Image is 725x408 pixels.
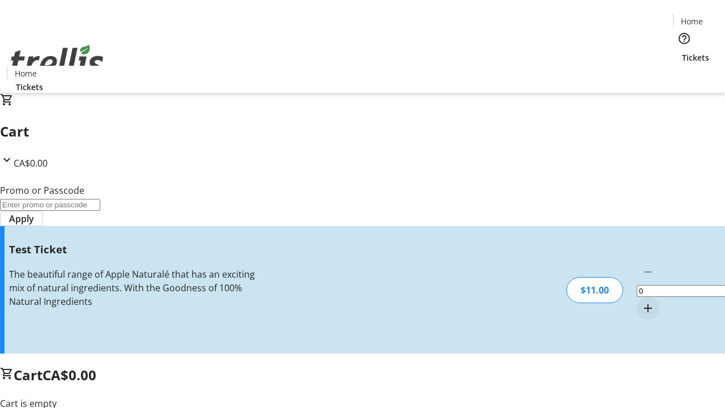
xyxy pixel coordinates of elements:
a: Tickets [7,81,52,93]
button: Help [673,27,696,50]
span: Home [681,15,703,27]
button: Increment by one [637,297,659,320]
div: $11.00 [566,277,623,303]
button: Cart [673,63,696,86]
a: Home [673,15,710,27]
span: Home [15,67,37,79]
span: Apply [9,212,34,226]
img: Orient E2E Organization pi57r93IVV's Logo [7,32,108,89]
span: Tickets [16,81,43,93]
div: The beautiful range of Apple Naturalé that has an exciting mix of natural ingredients. With the G... [9,267,257,308]
a: Tickets [673,52,718,63]
span: CA$0.00 [42,365,96,384]
a: Home [7,67,44,79]
h3: Test Ticket [9,241,257,257]
span: Tickets [682,52,709,63]
span: CA$0.00 [14,157,48,169]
